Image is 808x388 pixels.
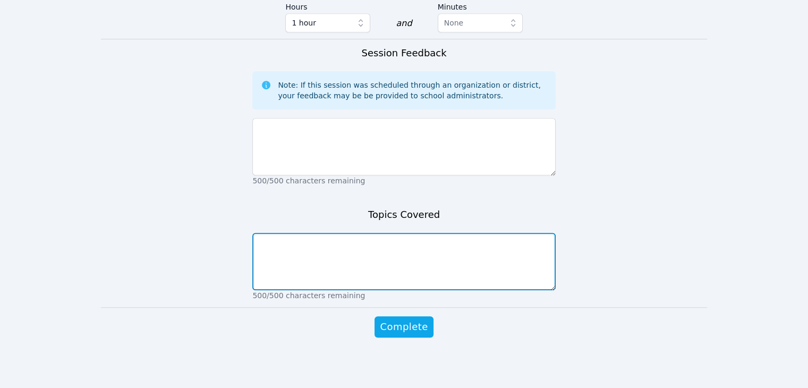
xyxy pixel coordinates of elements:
span: None [444,19,464,27]
div: and [396,17,412,30]
button: 1 hour [285,13,370,32]
span: 1 hour [292,16,316,29]
button: Complete [375,316,433,338]
span: Complete [380,319,428,334]
p: 500/500 characters remaining [252,290,555,301]
button: None [438,13,523,32]
p: 500/500 characters remaining [252,175,555,186]
div: Note: If this session was scheduled through an organization or district, your feedback may be be ... [278,80,547,101]
h3: Session Feedback [361,46,446,61]
h3: Topics Covered [368,207,440,222]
